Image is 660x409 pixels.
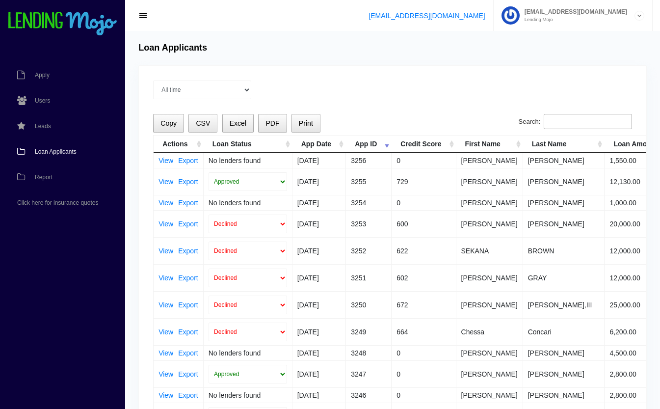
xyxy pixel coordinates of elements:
td: 0 [392,345,456,360]
a: View [158,199,173,206]
span: Copy [160,119,177,127]
td: [PERSON_NAME] [523,153,605,168]
td: [DATE] [292,264,346,291]
a: View [158,371,173,378]
th: App Date: activate to sort column ascending [292,136,346,153]
td: Chessa [456,318,523,345]
td: 3252 [346,237,392,264]
button: Excel [222,114,254,133]
td: 0 [392,387,456,403]
td: [PERSON_NAME] [456,168,523,195]
td: [DATE] [292,318,346,345]
a: Export [178,199,198,206]
td: [PERSON_NAME] [523,168,605,195]
a: View [158,301,173,308]
td: Concari [523,318,605,345]
span: PDF [265,119,279,127]
td: 3256 [346,153,392,168]
td: 0 [392,153,456,168]
td: [DATE] [292,345,346,360]
a: Export [178,371,198,378]
td: 3249 [346,318,392,345]
td: GRAY [523,264,605,291]
button: Print [291,114,320,133]
span: Excel [230,119,246,127]
th: App ID: activate to sort column ascending [346,136,392,153]
td: [PERSON_NAME] [456,345,523,360]
td: [PERSON_NAME] [523,360,605,387]
td: 3251 [346,264,392,291]
td: [PERSON_NAME],III [523,291,605,318]
td: 729 [392,168,456,195]
span: Apply [35,72,50,78]
th: Loan Status: activate to sort column ascending [204,136,292,153]
a: Export [178,350,198,356]
td: 3253 [346,210,392,237]
td: [PERSON_NAME] [456,360,523,387]
small: Lending Mojo [520,17,627,22]
td: [PERSON_NAME] [456,387,523,403]
a: View [158,274,173,281]
label: Search: [519,114,632,130]
button: Copy [153,114,184,133]
span: [EMAIL_ADDRESS][DOMAIN_NAME] [520,9,627,15]
td: 0 [392,360,456,387]
a: View [158,350,173,356]
td: [DATE] [292,360,346,387]
span: CSV [196,119,210,127]
td: [DATE] [292,210,346,237]
a: Export [178,220,198,227]
button: CSV [188,114,217,133]
td: [DATE] [292,387,346,403]
a: [EMAIL_ADDRESS][DOMAIN_NAME] [369,12,485,20]
a: Export [178,301,198,308]
td: 3255 [346,168,392,195]
td: [DATE] [292,153,346,168]
button: PDF [258,114,287,133]
td: [DATE] [292,168,346,195]
span: Leads [35,123,51,129]
th: First Name: activate to sort column ascending [456,136,523,153]
td: 3250 [346,291,392,318]
td: No lenders found [204,195,292,210]
td: 672 [392,291,456,318]
td: 3248 [346,345,392,360]
a: View [158,157,173,164]
a: Export [178,157,198,164]
td: No lenders found [204,345,292,360]
a: Export [178,247,198,254]
td: 664 [392,318,456,345]
img: Profile image [502,6,520,25]
span: Report [35,174,53,180]
td: No lenders found [204,153,292,168]
a: View [158,392,173,399]
td: [PERSON_NAME] [456,210,523,237]
a: View [158,220,173,227]
a: View [158,178,173,185]
td: [PERSON_NAME] [523,387,605,403]
td: [PERSON_NAME] [456,264,523,291]
td: BROWN [523,237,605,264]
span: Users [35,98,50,104]
img: logo-small.png [7,12,118,36]
td: 602 [392,264,456,291]
td: 3247 [346,360,392,387]
td: 600 [392,210,456,237]
span: Loan Applicants [35,149,77,155]
span: Click here for insurance quotes [17,200,98,206]
input: Search: [544,114,632,130]
td: [DATE] [292,237,346,264]
a: Export [178,392,198,399]
td: [PERSON_NAME] [523,195,605,210]
a: Export [178,328,198,335]
th: Last Name: activate to sort column ascending [523,136,605,153]
td: [PERSON_NAME] [456,291,523,318]
td: [PERSON_NAME] [523,210,605,237]
h4: Loan Applicants [138,43,207,54]
a: View [158,328,173,335]
td: [DATE] [292,291,346,318]
td: [PERSON_NAME] [456,195,523,210]
a: View [158,247,173,254]
td: 3254 [346,195,392,210]
td: [DATE] [292,195,346,210]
